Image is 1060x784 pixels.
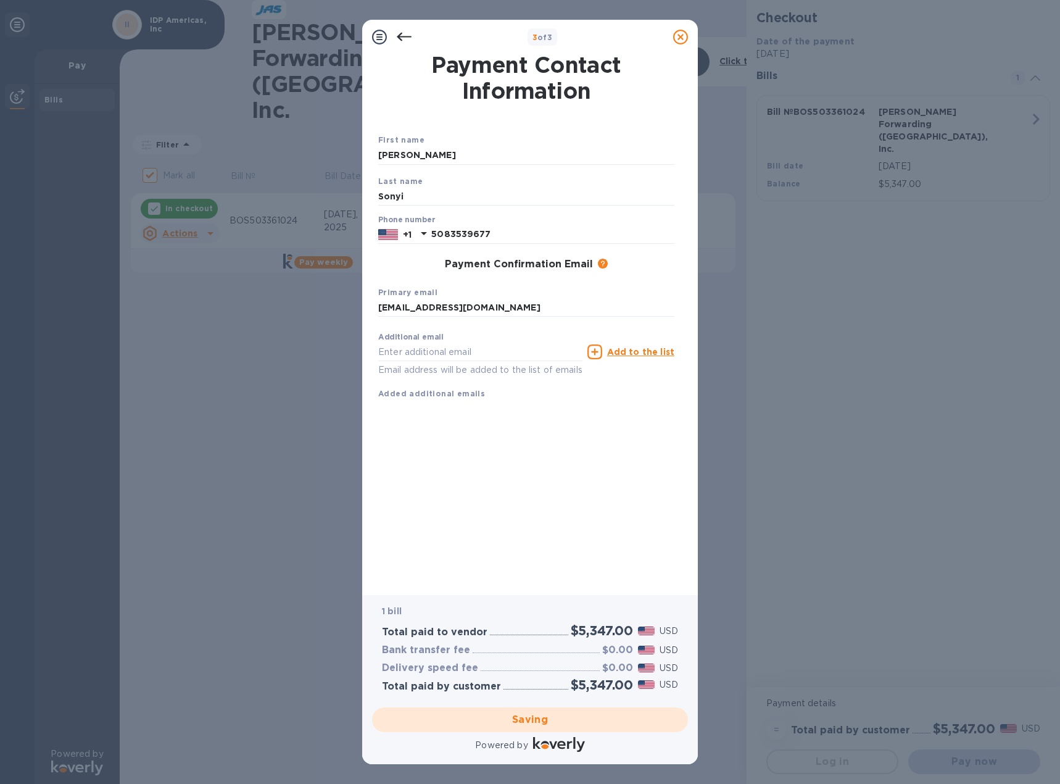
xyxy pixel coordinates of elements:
[431,225,674,244] input: Enter your phone number
[660,678,678,691] p: USD
[378,363,582,377] p: Email address will be added to the list of emails
[660,662,678,675] p: USD
[607,347,674,357] u: Add to the list
[378,146,674,165] input: Enter your first name
[532,33,537,42] span: 3
[378,299,674,317] input: Enter your primary name
[533,737,585,752] img: Logo
[638,664,655,672] img: USD
[382,627,487,638] h3: Total paid to vendor
[571,623,633,638] h2: $5,347.00
[378,334,444,341] label: Additional email
[382,606,402,616] b: 1 bill
[602,644,633,656] h3: $0.00
[403,228,412,241] p: +1
[378,217,435,224] label: Phone number
[378,52,674,104] h1: Payment Contact Information
[378,187,674,206] input: Enter your last name
[378,343,582,361] input: Enter additional email
[638,646,655,654] img: USD
[475,739,528,752] p: Powered by
[378,177,423,186] b: Last name
[532,33,553,42] b: of 3
[445,259,593,270] h3: Payment Confirmation Email
[571,677,633,693] h2: $5,347.00
[382,681,501,693] h3: Total paid by customer
[378,135,424,144] b: First name
[378,389,485,398] b: Added additional emails
[382,662,478,674] h3: Delivery speed fee
[638,680,655,689] img: USD
[660,644,678,657] p: USD
[602,662,633,674] h3: $0.00
[382,644,470,656] h3: Bank transfer fee
[638,627,655,635] img: USD
[660,625,678,638] p: USD
[378,228,398,241] img: US
[378,288,437,297] b: Primary email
